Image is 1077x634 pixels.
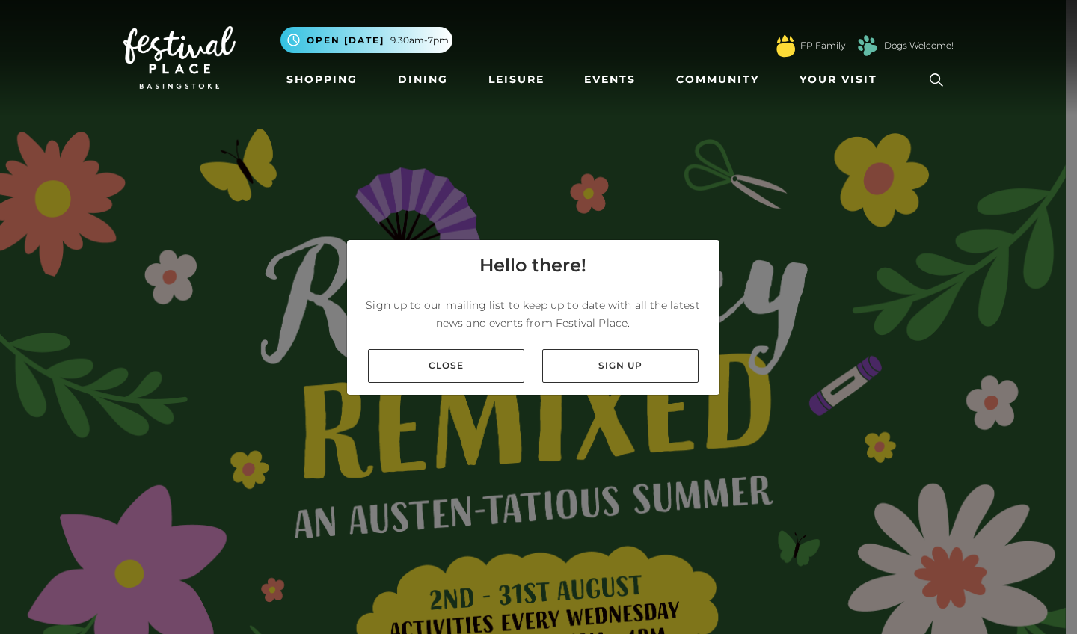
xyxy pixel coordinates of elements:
a: Leisure [482,66,550,93]
a: Dogs Welcome! [884,39,954,52]
img: Festival Place Logo [123,26,236,89]
span: Your Visit [800,72,877,87]
a: Close [368,349,524,383]
a: Dining [392,66,454,93]
h4: Hello there! [479,252,586,279]
a: Shopping [280,66,363,93]
span: Open [DATE] [307,34,384,47]
span: 9.30am-7pm [390,34,449,47]
a: Sign up [542,349,699,383]
p: Sign up to our mailing list to keep up to date with all the latest news and events from Festival ... [359,296,708,332]
a: Events [578,66,642,93]
a: Your Visit [794,66,891,93]
button: Open [DATE] 9.30am-7pm [280,27,452,53]
a: FP Family [800,39,845,52]
a: Community [670,66,765,93]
